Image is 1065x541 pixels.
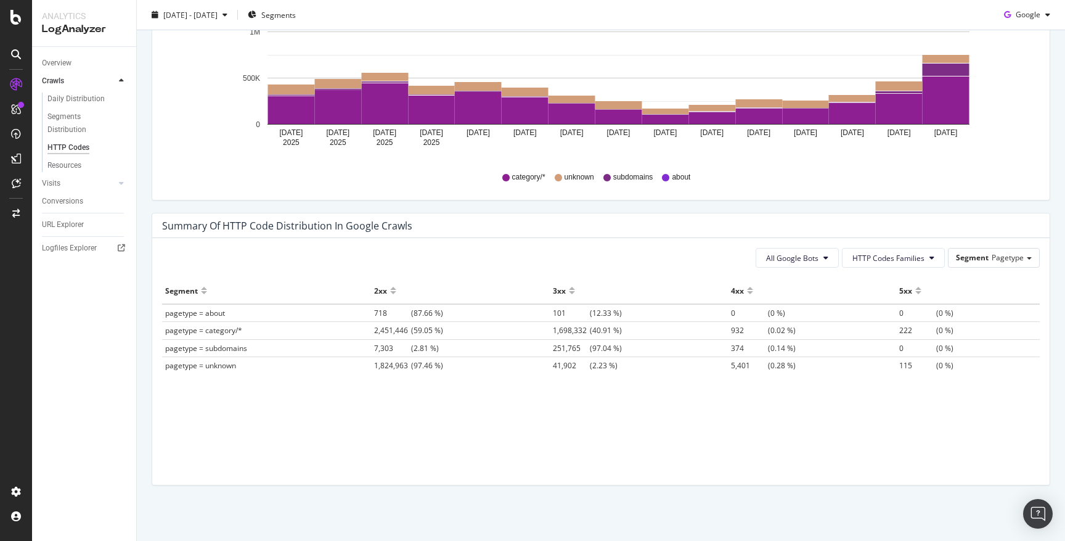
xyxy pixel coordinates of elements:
[756,248,839,268] button: All Google Bots
[653,128,677,137] text: [DATE]
[374,308,443,318] span: (87.66 %)
[842,248,945,268] button: HTTP Codes Families
[731,343,796,353] span: (0.14 %)
[42,177,60,190] div: Visits
[163,9,218,20] span: [DATE] - [DATE]
[899,360,953,371] span: (0 %)
[731,281,744,300] div: 4xx
[766,253,818,263] span: All Google Bots
[47,141,89,154] div: HTTP Codes
[794,128,817,137] text: [DATE]
[700,128,724,137] text: [DATE]
[165,360,236,371] span: pagetype = unknown
[553,360,618,371] span: (2.23 %)
[899,343,936,353] span: 0
[42,75,115,88] a: Crawls
[42,10,126,22] div: Analytics
[731,308,768,318] span: 0
[374,281,387,300] div: 2xx
[374,308,411,318] span: 718
[374,343,411,353] span: 7,303
[553,325,590,336] span: 1,698,332
[613,172,653,183] span: subdomains
[47,110,116,136] div: Segments Distribution
[42,57,128,70] a: Overview
[243,5,301,25] button: Segments
[47,159,81,172] div: Resources
[999,5,1055,25] button: Google
[47,93,105,105] div: Daily Distribution
[374,360,443,371] span: (97.46 %)
[992,252,1024,263] span: Pagetype
[42,22,126,36] div: LogAnalyzer
[560,128,584,137] text: [DATE]
[553,281,566,300] div: 3xx
[42,177,115,190] a: Visits
[162,17,1040,160] svg: A chart.
[250,28,260,36] text: 1M
[731,308,785,318] span: (0 %)
[374,343,439,353] span: (2.81 %)
[420,128,443,137] text: [DATE]
[165,343,247,353] span: pagetype = subdomains
[42,218,128,231] a: URL Explorer
[899,360,936,371] span: 115
[553,308,590,318] span: 101
[162,220,412,232] div: Summary of HTTP Code Distribution in google crawls
[553,360,590,371] span: 41,902
[283,138,300,147] text: 2025
[147,5,232,25] button: [DATE] - [DATE]
[42,195,128,208] a: Conversions
[553,343,622,353] span: (97.04 %)
[42,75,64,88] div: Crawls
[672,172,690,183] span: about
[42,242,128,255] a: Logfiles Explorer
[42,218,84,231] div: URL Explorer
[607,128,630,137] text: [DATE]
[467,128,490,137] text: [DATE]
[899,308,936,318] span: 0
[513,128,537,137] text: [DATE]
[165,308,225,318] span: pagetype = about
[47,110,128,136] a: Segments Distribution
[899,308,953,318] span: (0 %)
[565,172,594,183] span: unknown
[852,253,924,263] span: HTTP Codes Families
[731,343,768,353] span: 374
[377,138,393,147] text: 2025
[374,325,443,336] span: (59.05 %)
[165,281,198,300] div: Segment
[47,93,128,105] a: Daily Distribution
[326,128,349,137] text: [DATE]
[261,9,296,20] span: Segments
[42,242,97,255] div: Logfiles Explorer
[934,128,958,137] text: [DATE]
[731,360,796,371] span: (0.28 %)
[553,343,590,353] span: 251,765
[373,128,396,137] text: [DATE]
[731,325,796,336] span: (0.02 %)
[47,141,128,154] a: HTTP Codes
[165,325,242,336] span: pagetype = category/*
[374,325,411,336] span: 2,451,446
[731,325,768,336] span: 932
[42,195,83,208] div: Conversions
[243,74,260,83] text: 500K
[423,138,440,147] text: 2025
[1016,9,1040,20] span: Google
[841,128,864,137] text: [DATE]
[899,325,953,336] span: (0 %)
[1023,499,1053,529] div: Open Intercom Messenger
[747,128,770,137] text: [DATE]
[47,159,128,172] a: Resources
[374,360,411,371] span: 1,824,963
[899,343,953,353] span: (0 %)
[731,360,768,371] span: 5,401
[280,128,303,137] text: [DATE]
[956,252,989,263] span: Segment
[512,172,545,183] span: category/*
[256,120,260,129] text: 0
[553,308,622,318] span: (12.33 %)
[899,281,912,300] div: 5xx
